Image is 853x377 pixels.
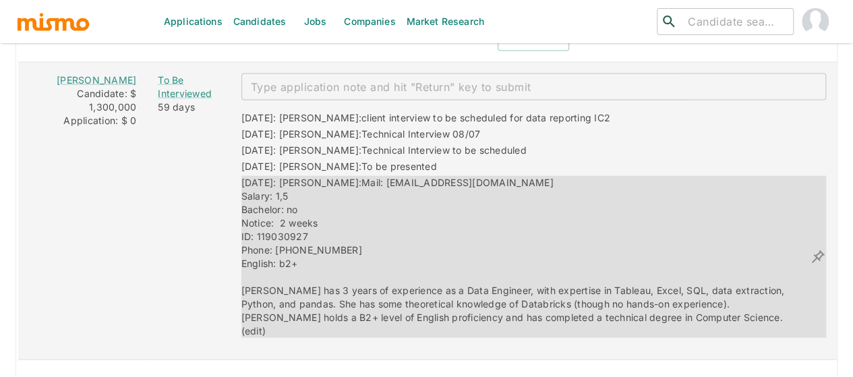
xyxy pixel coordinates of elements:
a: [PERSON_NAME] [57,74,136,86]
div: [DATE]: [PERSON_NAME]: [241,127,481,144]
div: [DATE]: [PERSON_NAME]: [241,111,610,127]
span: Technical Interview 08/07 [361,128,480,140]
span: To be presented [361,161,437,172]
span: Mail: [EMAIL_ADDRESS][DOMAIN_NAME] Salary: 1,5 Bachelor: no Notice: 2 weeks ID: 119030927 Phone: ... [241,177,788,337]
div: Candidate: $ 1,300,000 [29,87,136,114]
div: 59 days [158,100,219,114]
a: To Be Interviewed [158,74,219,100]
img: Maia Reyes [802,8,829,35]
div: [DATE]: [PERSON_NAME]: [241,160,437,176]
div: [DATE]: [PERSON_NAME]: [241,144,527,160]
input: Candidate search [682,12,788,31]
img: logo [16,11,90,32]
div: [DATE]: [PERSON_NAME]: [241,176,810,338]
div: Application: $ 0 [29,114,136,127]
span: client interview to be scheduled for data reporting IC2 [361,112,610,123]
span: Technical Interview to be scheduled [361,144,527,156]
